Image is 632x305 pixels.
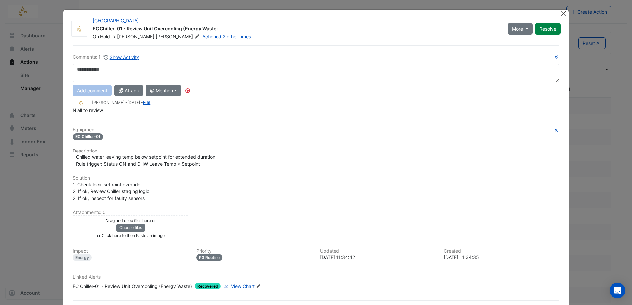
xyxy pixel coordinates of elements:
[196,248,312,254] h6: Priority
[73,148,559,154] h6: Description
[73,254,92,261] div: Energy
[185,88,191,94] div: Tooltip anchor
[73,107,103,113] span: Niall to review
[560,10,567,17] button: Close
[117,34,154,39] span: [PERSON_NAME]
[97,233,165,238] small: or Click here to then Paste an image
[146,85,181,96] button: @ Mention
[73,154,215,167] span: - Chilled water leaving temp below setpoint for extended duration - Rule trigger: Status ON and C...
[93,18,139,23] a: [GEOGRAPHIC_DATA]
[105,218,156,223] small: Drag and drop files here or
[256,284,261,289] fa-icon: Edit Linked Alerts
[195,283,221,289] span: Recovered
[114,85,143,96] button: Attach
[103,53,139,61] button: Show Activity
[73,248,188,254] h6: Impact
[73,175,559,181] h6: Solution
[444,254,559,261] div: [DATE] 11:34:35
[231,283,255,289] span: View Chart
[320,254,436,261] div: [DATE] 11:34:42
[73,133,103,140] span: EC Chiller-01
[73,210,559,215] h6: Attachments: 0
[127,100,140,105] span: 2025-09-26 11:34:36
[156,33,201,40] span: [PERSON_NAME]
[111,34,116,39] span: ->
[93,34,110,39] span: On Hold
[73,53,139,61] div: Comments: 1
[73,283,192,289] div: EC Chiller-01 - Review Unit Overcooling (Energy Waste)
[508,23,533,35] button: More
[93,25,500,33] div: EC Chiller-01 - Review Unit Overcooling (Energy Waste)
[222,283,255,289] a: View Chart
[73,99,89,107] img: Adare Manor
[196,254,222,261] div: P3 Routine
[444,248,559,254] h6: Created
[92,100,150,106] small: [PERSON_NAME] - -
[610,283,625,298] div: Open Intercom Messenger
[73,182,152,201] span: 1. Check local setpoint override 2. If ok, Review Chiller staging logic; 2. If ok, inspect for fa...
[73,274,559,280] h6: Linked Alerts
[535,23,561,35] button: Resolve
[73,127,559,133] h6: Equipment
[72,26,87,32] img: Adare Manor
[143,100,150,105] a: Edit
[202,34,251,39] a: Actioned 2 other times
[512,25,523,32] span: More
[116,224,145,231] button: Choose files
[320,248,436,254] h6: Updated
